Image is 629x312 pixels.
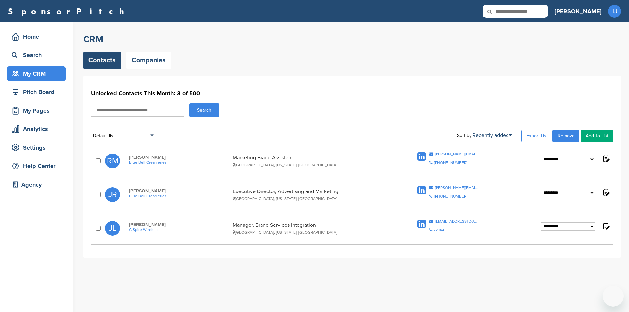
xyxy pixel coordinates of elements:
[10,105,66,117] div: My Pages
[10,123,66,135] div: Analytics
[457,133,512,138] div: Sort by:
[435,186,479,190] div: [PERSON_NAME][EMAIL_ADDRESS][PERSON_NAME][DOMAIN_NAME]
[129,227,229,232] a: C Spire Wireless
[129,194,229,198] a: Blue Bell Creameries
[233,155,391,167] div: Marketing Brand Assistant
[7,121,66,137] a: Analytics
[581,130,613,142] a: Add To List
[10,142,66,154] div: Settings
[10,86,66,98] div: Pitch Board
[91,130,157,142] div: Default list
[10,68,66,80] div: My CRM
[602,222,610,230] img: Notes
[129,222,229,227] span: [PERSON_NAME]
[10,31,66,43] div: Home
[434,161,467,165] div: [PHONE_NUMBER]
[233,188,391,201] div: Executive Director, Advertising and Marketing
[10,179,66,191] div: Agency
[8,7,128,16] a: SponsorPitch
[555,7,601,16] h3: [PERSON_NAME]
[83,33,621,45] h2: CRM
[7,66,66,81] a: My CRM
[91,87,613,99] h1: Unlocked Contacts This Month: 3 of 500
[7,177,66,192] a: Agency
[602,155,610,163] img: Notes
[105,221,120,236] span: JL
[10,49,66,61] div: Search
[7,103,66,118] a: My Pages
[434,228,444,232] div: -2944
[435,219,479,223] div: [EMAIL_ADDRESS][DOMAIN_NAME]
[7,29,66,44] a: Home
[129,160,229,165] a: Blue Bell Creameries
[7,85,66,100] a: Pitch Board
[129,188,229,194] span: [PERSON_NAME]
[233,163,391,167] div: [GEOGRAPHIC_DATA], [US_STATE], [GEOGRAPHIC_DATA]
[189,103,219,117] button: Search
[603,286,624,307] iframe: Button to launch messaging window
[7,140,66,155] a: Settings
[233,230,391,235] div: [GEOGRAPHIC_DATA], [US_STATE], [GEOGRAPHIC_DATA]
[233,196,391,201] div: [GEOGRAPHIC_DATA], [US_STATE], [GEOGRAPHIC_DATA]
[521,130,553,142] a: Export List
[7,48,66,63] a: Search
[126,52,171,69] a: Companies
[472,132,512,139] a: Recently added
[435,152,479,156] div: [PERSON_NAME][EMAIL_ADDRESS][PERSON_NAME][DOMAIN_NAME]
[553,130,579,142] a: Remove
[105,187,120,202] span: JR
[233,222,391,235] div: Manager, Brand Services Integration
[555,4,601,18] a: [PERSON_NAME]
[105,154,120,168] span: RM
[7,158,66,174] a: Help Center
[434,194,467,198] div: [PHONE_NUMBER]
[129,155,229,160] span: [PERSON_NAME]
[10,160,66,172] div: Help Center
[602,188,610,196] img: Notes
[83,52,121,69] a: Contacts
[608,5,621,18] span: TJ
